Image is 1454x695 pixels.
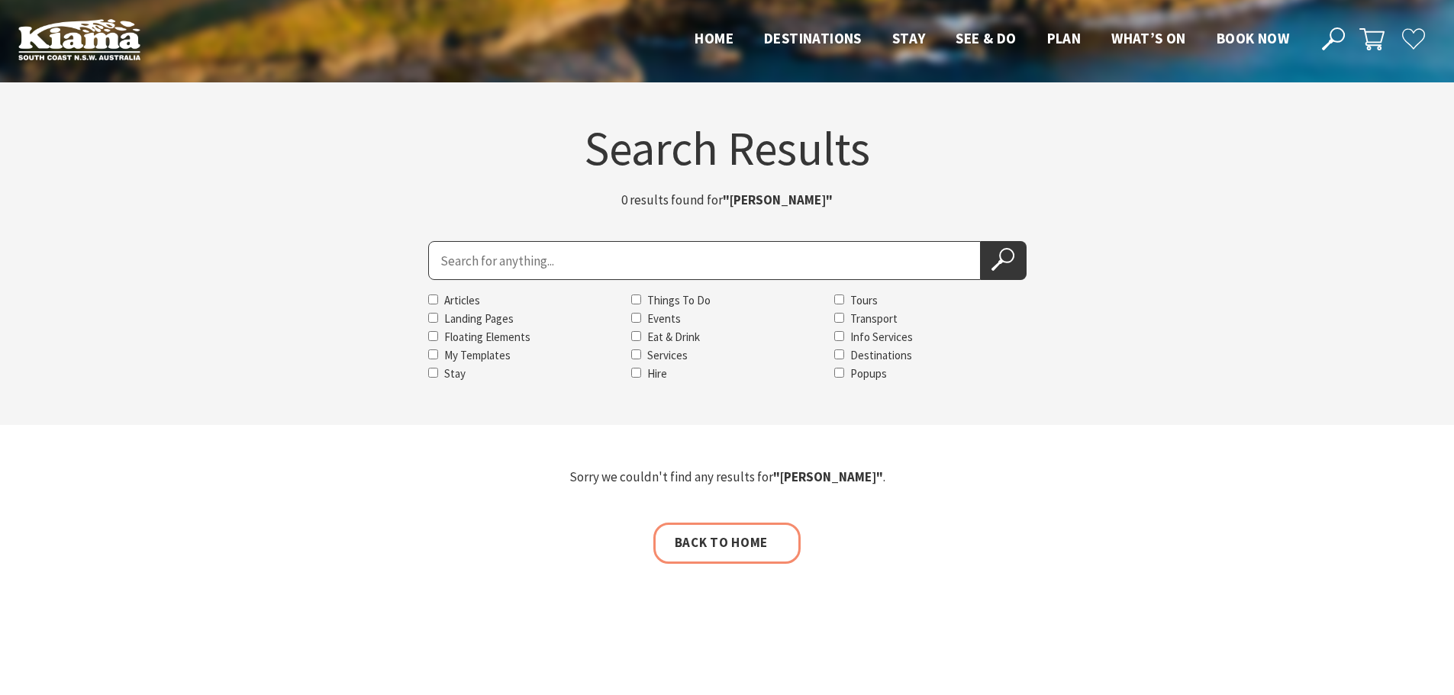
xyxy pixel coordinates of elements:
h1: Search Results [276,124,1179,172]
label: Floating Elements [444,330,530,344]
span: What’s On [1111,29,1186,47]
label: Articles [444,293,480,307]
label: Landing Pages [444,311,514,326]
img: Kiama Logo [18,18,140,60]
label: Events [647,311,681,326]
label: Stay [444,366,466,381]
span: Home [695,29,733,47]
p: 0 results found for [537,190,918,211]
nav: Main Menu [679,27,1304,52]
label: Transport [850,311,898,326]
span: See & Do [956,29,1016,47]
label: Hire [647,366,667,381]
label: Things To Do [647,293,711,307]
a: Back to home [653,523,801,563]
strong: "[PERSON_NAME]" [773,468,883,485]
span: Plan [1047,29,1082,47]
span: Book now [1217,29,1289,47]
label: Tours [850,293,878,307]
input: Search for: [428,241,981,280]
p: Sorry we couldn't find any results for . [276,467,1179,487]
label: Eat & Drink [647,330,700,344]
span: Destinations [764,29,862,47]
label: Info Services [850,330,913,344]
span: Stay [892,29,926,47]
label: Services [647,348,688,362]
strong: "[PERSON_NAME]" [723,191,833,208]
label: My Templates [444,348,511,362]
label: Destinations [850,348,912,362]
label: Popups [850,366,887,381]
